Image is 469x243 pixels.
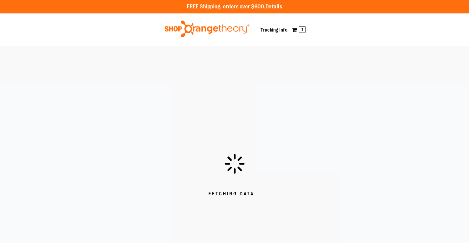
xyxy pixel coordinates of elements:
[299,26,306,33] span: 1
[208,191,261,197] span: Fetching Data...
[187,3,282,11] p: FREE Shipping, orders over $600.
[163,20,250,37] img: Shop Orangetheory
[261,27,288,33] a: Tracking Info
[266,4,282,10] a: Details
